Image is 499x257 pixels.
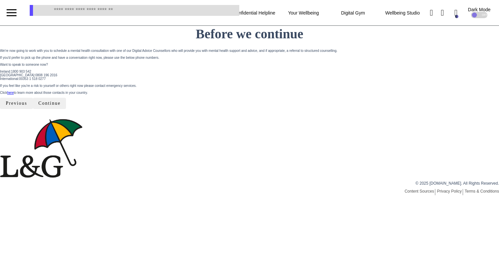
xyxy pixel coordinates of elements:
[468,7,490,12] div: Dark Mode
[7,91,14,94] a: here
[405,189,435,195] a: Content Sources
[328,3,378,23] div: Digital Gym
[35,73,57,77] a: 0808 196 2016
[465,189,499,194] a: Terms & Conditions
[33,98,66,109] button: Continue
[437,189,463,195] a: Privacy Policy
[279,3,328,23] div: Your Wellbeing
[19,77,46,81] a: 00353 1 518 0277
[378,3,427,23] div: Wellbeing Studio
[229,3,279,23] div: Confidential Helpline
[471,12,489,18] div: OFF
[11,70,31,73] a: 1800 903 542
